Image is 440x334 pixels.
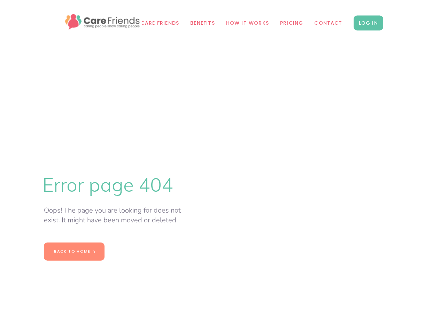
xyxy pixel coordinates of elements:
a: Back to home [44,242,105,260]
span: Why Care Friends [126,19,179,27]
span: How it works [226,19,269,27]
span: Pricing [280,19,303,27]
p: Oops! The page you are looking for does not exist. It might have been moved or deleted. [44,206,197,225]
span: LOG IN [354,16,383,31]
span: Contact [314,19,342,27]
span: Benefits [190,19,215,27]
span: Back to home [54,248,91,254]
